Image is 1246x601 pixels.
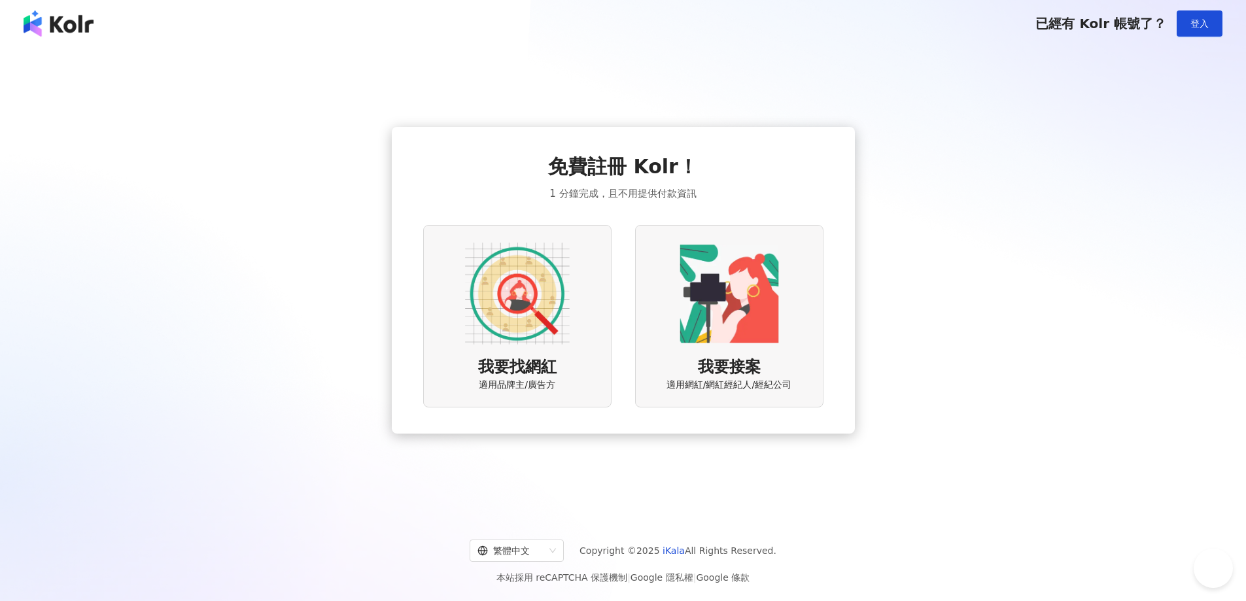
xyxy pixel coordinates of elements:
span: 我要接案 [698,356,761,379]
span: 本站採用 reCAPTCHA 保護機制 [496,570,750,585]
img: logo [24,10,94,37]
span: | [693,572,697,583]
button: 登入 [1177,10,1222,37]
img: AD identity option [465,241,570,346]
span: 適用品牌主/廣告方 [479,379,555,392]
span: Copyright © 2025 All Rights Reserved. [580,543,776,558]
span: | [627,572,631,583]
span: 已經有 Kolr 帳號了？ [1035,16,1166,31]
span: 免費註冊 Kolr！ [548,153,698,180]
a: Google 隱私權 [631,572,693,583]
a: Google 條款 [696,572,750,583]
span: 1 分鐘完成，且不用提供付款資訊 [549,186,696,201]
span: 登入 [1190,18,1209,29]
img: KOL identity option [677,241,782,346]
iframe: Help Scout Beacon - Open [1194,549,1233,588]
span: 我要找網紅 [478,356,557,379]
div: 繁體中文 [477,540,544,561]
a: iKala [663,545,685,556]
span: 適用網紅/網紅經紀人/經紀公司 [666,379,791,392]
